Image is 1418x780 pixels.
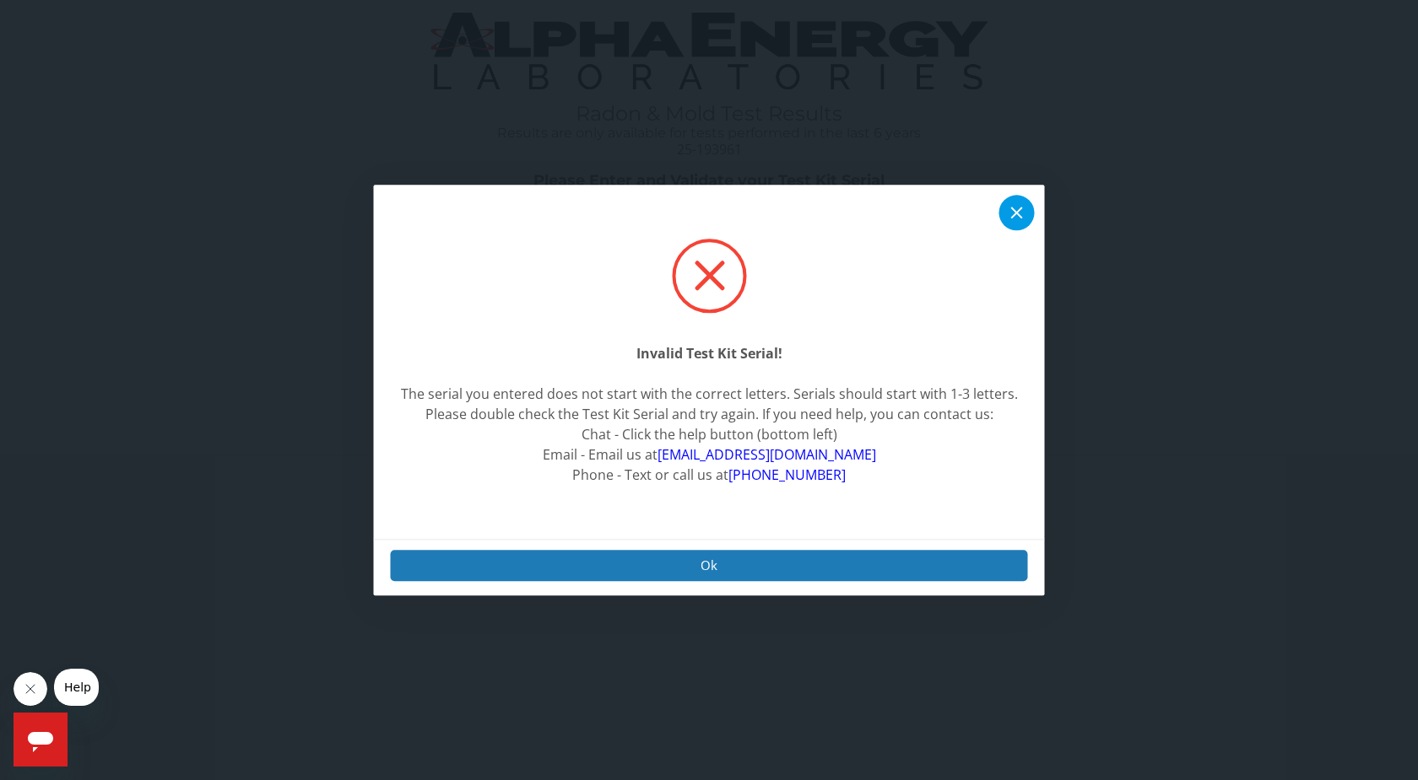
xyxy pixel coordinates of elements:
[636,344,782,363] strong: Invalid Test Kit Serial!
[54,669,99,706] iframe: Message from company
[543,425,876,484] span: Chat - Click the help button (bottom left) Email - Email us at Phone - Text or call us at
[14,713,68,767] iframe: Button to launch messaging window
[14,672,47,706] iframe: Close message
[401,384,1018,404] div: The serial you entered does not start with the correct letters. Serials should start with 1-3 let...
[728,465,846,484] a: [PHONE_NUMBER]
[658,445,876,464] a: [EMAIL_ADDRESS][DOMAIN_NAME]
[401,404,1018,424] div: Please double check the Test Kit Serial and try again. If you need help, you can contact us:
